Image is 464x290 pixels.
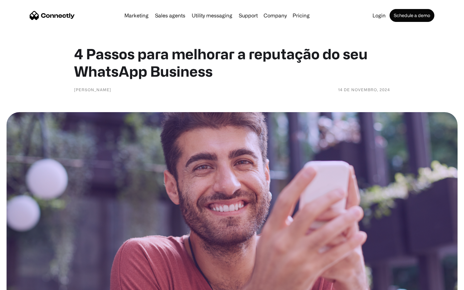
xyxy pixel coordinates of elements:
[370,13,388,18] a: Login
[13,279,39,288] ul: Language list
[74,45,390,80] h1: 4 Passos para melhorar a reputação do seu WhatsApp Business
[6,279,39,288] aside: Language selected: English
[338,86,390,93] div: 14 de novembro, 2024
[189,13,235,18] a: Utility messaging
[74,86,111,93] div: [PERSON_NAME]
[264,11,287,20] div: Company
[152,13,188,18] a: Sales agents
[290,13,312,18] a: Pricing
[122,13,151,18] a: Marketing
[390,9,434,22] a: Schedule a demo
[236,13,260,18] a: Support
